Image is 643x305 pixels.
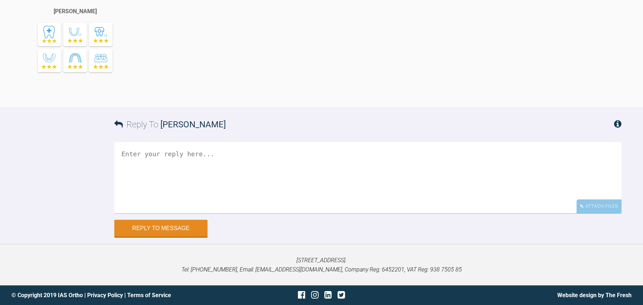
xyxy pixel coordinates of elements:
[114,220,208,237] button: Reply to Message
[557,292,632,299] a: Website design by The Fresh
[127,292,171,299] a: Terms of Service
[54,7,97,16] div: [PERSON_NAME]
[114,118,226,131] h3: Reply To
[577,199,622,213] div: Attach Files
[160,120,226,129] span: [PERSON_NAME]
[87,292,123,299] a: Privacy Policy
[11,256,632,274] p: [STREET_ADDRESS]. Tel: [PHONE_NUMBER], Email: [EMAIL_ADDRESS][DOMAIN_NAME], Company Reg: 6452201,...
[11,291,218,300] div: © Copyright 2019 IAS Ortho | |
